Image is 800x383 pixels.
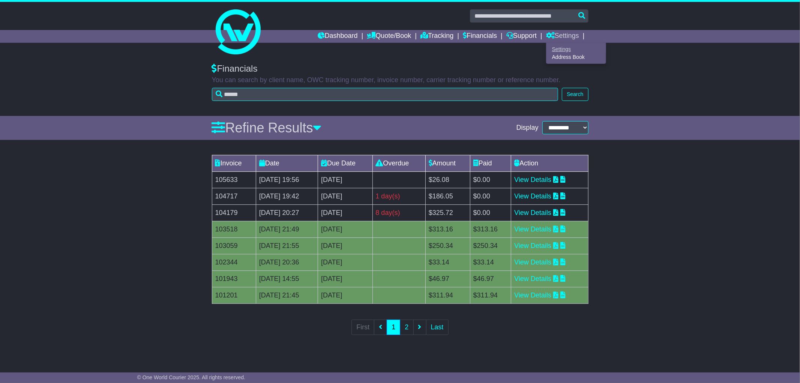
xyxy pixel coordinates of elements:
td: $311.94 [426,287,470,303]
a: View Details [514,258,551,266]
td: $186.05 [426,188,470,204]
td: [DATE] [318,237,372,254]
div: 1 day(s) [376,191,422,201]
td: [DATE] [318,287,372,303]
a: Support [506,30,537,43]
td: [DATE] 20:27 [256,204,318,221]
td: [DATE] [318,221,372,237]
td: [DATE] [318,270,372,287]
a: Quote/Book [367,30,411,43]
td: $0.00 [470,204,511,221]
div: Quote/Book [546,43,606,64]
a: Refine Results [212,120,322,135]
td: [DATE] 20:36 [256,254,318,270]
td: [DATE] 21:45 [256,287,318,303]
td: $325.72 [426,204,470,221]
a: Settings [546,45,606,53]
td: 102344 [212,254,256,270]
a: View Details [514,275,551,282]
td: $33.14 [426,254,470,270]
td: [DATE] [318,188,372,204]
td: 105633 [212,171,256,188]
a: View Details [514,225,551,233]
td: Paid [470,155,511,171]
td: [DATE] 19:42 [256,188,318,204]
a: Address Book [546,53,606,62]
td: Amount [426,155,470,171]
a: View Details [514,176,551,183]
td: $250.34 [426,237,470,254]
a: Financials [463,30,497,43]
a: Tracking [420,30,453,43]
td: [DATE] 21:55 [256,237,318,254]
td: Invoice [212,155,256,171]
a: View Details [514,209,551,216]
td: [DATE] [318,254,372,270]
span: Display [516,124,539,132]
div: Financials [212,63,588,74]
td: Overdue [372,155,425,171]
td: $46.97 [470,270,511,287]
td: Date [256,155,318,171]
a: Dashboard [318,30,358,43]
td: $26.08 [426,171,470,188]
td: $46.97 [426,270,470,287]
td: $0.00 [470,171,511,188]
td: [DATE] 19:56 [256,171,318,188]
td: 101201 [212,287,256,303]
div: 8 day(s) [376,208,422,218]
a: View Details [514,291,551,299]
a: 2 [400,320,413,335]
a: Settings [546,30,579,43]
p: You can search by client name, OWC tracking number, invoice number, carrier tracking number or re... [212,76,588,84]
td: $313.16 [426,221,470,237]
a: View Details [514,242,551,249]
td: [DATE] 21:49 [256,221,318,237]
td: Due Date [318,155,372,171]
td: $311.94 [470,287,511,303]
td: $0.00 [470,188,511,204]
td: [DATE] [318,204,372,221]
a: Last [426,320,449,335]
td: 101943 [212,270,256,287]
td: [DATE] [318,171,372,188]
td: 104717 [212,188,256,204]
td: 104179 [212,204,256,221]
a: View Details [514,192,551,200]
a: 1 [387,320,400,335]
span: © One World Courier 2025. All rights reserved. [137,374,246,380]
td: Action [511,155,588,171]
td: 103059 [212,237,256,254]
td: $33.14 [470,254,511,270]
td: 103518 [212,221,256,237]
td: $250.34 [470,237,511,254]
td: $313.16 [470,221,511,237]
td: [DATE] 14:55 [256,270,318,287]
button: Search [562,88,588,101]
